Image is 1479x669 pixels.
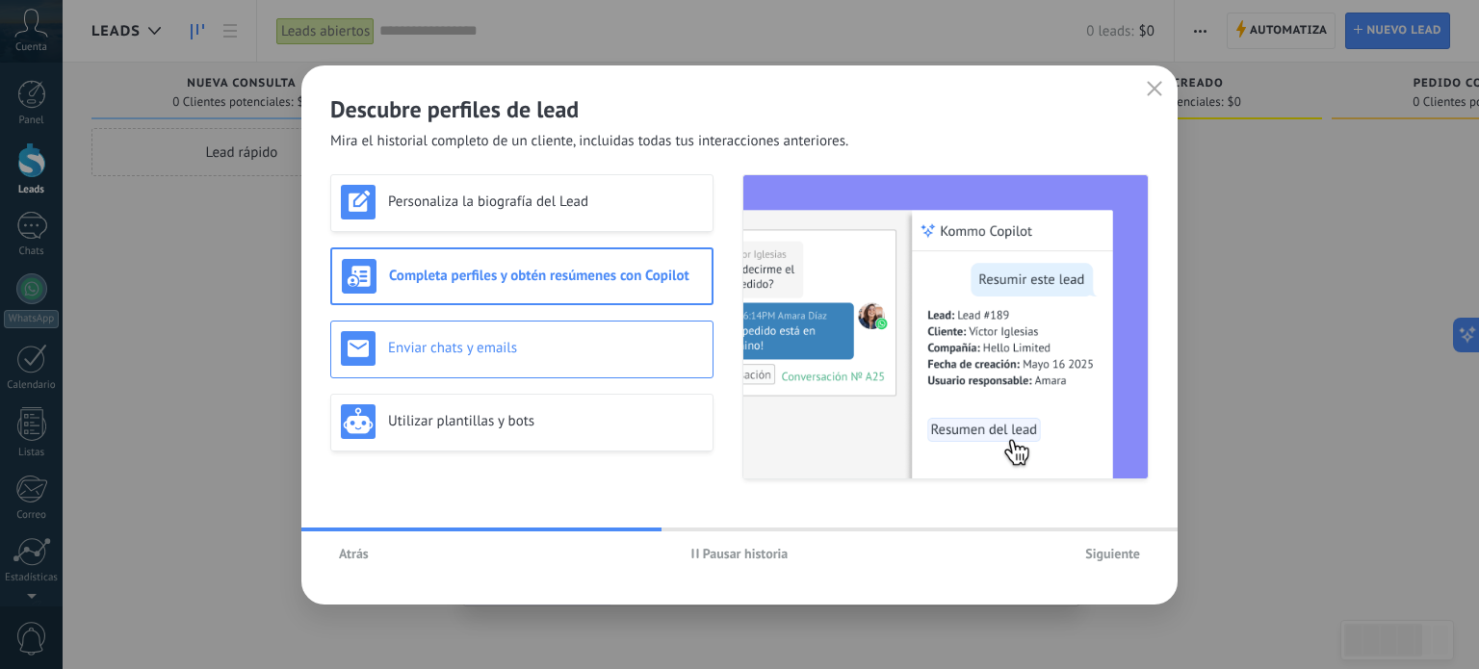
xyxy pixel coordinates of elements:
[330,539,377,568] button: Atrás
[703,547,789,560] span: Pausar historia
[1077,539,1149,568] button: Siguiente
[1085,547,1140,560] span: Siguiente
[388,339,703,357] h3: Enviar chats y emails
[330,94,1149,124] h2: Descubre perfiles de lead
[339,547,369,560] span: Atrás
[683,539,797,568] button: Pausar historia
[388,193,703,211] h3: Personaliza la biografía del Lead
[330,132,848,151] span: Mira el historial completo de un cliente, incluidas todas tus interacciones anteriores.
[389,267,702,285] h3: Completa perfiles y obtén resúmenes con Copilot
[388,412,703,430] h3: Utilizar plantillas y bots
